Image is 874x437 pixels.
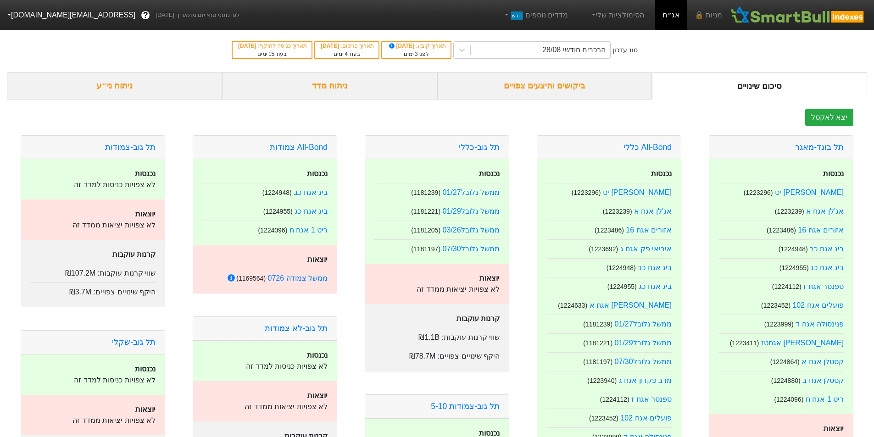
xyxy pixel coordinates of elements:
button: יצא לאקסל [805,109,853,126]
span: ₪1.1B [418,333,440,341]
div: לפני ימים [387,50,446,58]
a: ממשל גלובל03/26 [443,226,500,234]
small: ( 1224955 ) [779,264,809,271]
a: ממשל גלובל01/27 [615,320,672,328]
small: ( 1224864 ) [770,358,800,365]
small: ( 1224096 ) [258,227,287,234]
a: ביג אגח כג [295,207,328,215]
a: תל גוב-צמודות 5-10 [431,402,500,411]
div: הרכבים חודשי 28/08 [542,44,606,55]
span: ? [143,9,148,22]
small: ( 1223239 ) [603,208,632,215]
small: ( 1181239 ) [583,321,612,328]
strong: יוצאות [824,425,844,432]
small: ( 1224096 ) [774,396,803,403]
span: 3 [415,51,418,57]
a: תל גוב-לא צמודות [265,324,328,333]
a: ממשל גלובל01/29 [615,339,672,347]
small: ( 1224112 ) [772,283,802,290]
span: ₪3.7M [69,288,92,296]
strong: נכנסות [651,170,672,177]
strong: נכנסות [135,170,156,177]
small: ( 1223999 ) [764,321,794,328]
small: ( 1181197 ) [411,245,440,253]
strong: קרנות עוקבות [456,315,500,322]
span: [DATE] [321,43,340,49]
a: אזורים אגח 16 [798,226,844,234]
small: ( 1224955 ) [607,283,637,290]
a: ריט 1 אגח ח [806,395,844,403]
span: לפי נתוני סוף יום מתאריך [DATE] [156,11,239,20]
p: לא צפויות כניסות למדד זה [30,375,156,386]
small: ( 1223486 ) [595,227,624,234]
a: [PERSON_NAME] יט [775,188,844,196]
span: ₪107.2M [65,269,95,277]
small: ( 1223296 ) [572,189,601,196]
strong: קרנות עוקבות [112,250,156,258]
p: לא צפויות יציאות ממדד זה [202,401,328,412]
span: 4 [345,51,348,57]
div: ביקושים והיצעים צפויים [437,72,652,100]
small: ( 1223411 ) [730,339,759,347]
a: ממשל גלובל01/29 [443,207,500,215]
div: בעוד ימים [237,50,307,58]
div: ניתוח מדד [222,72,437,100]
strong: יוצאות [479,274,500,282]
p: לא צפויות כניסות למדד זה [202,361,328,372]
a: ממשל צמודה 0726 [268,274,328,282]
p: לא צפויות יציאות ממדד זה [30,415,156,426]
strong: נכנסות [307,351,328,359]
a: קסטלן אגח ב [802,376,844,384]
strong: נכנסות [479,170,500,177]
small: ( 1223452 ) [589,415,618,422]
strong: נכנסות [307,170,328,177]
a: ביג אגח כג [811,264,844,271]
a: ממשל גלובל01/27 [443,188,500,196]
strong: יוצאות [135,210,156,218]
p: לא צפויות כניסות למדד זה [30,179,156,190]
small: ( 1181221 ) [411,208,440,215]
small: ( 1223239 ) [775,208,804,215]
span: ₪78.7M [409,352,435,360]
a: ריט 1 אגח ח [289,226,328,234]
a: קסטלן אגח א [802,358,844,365]
a: ספנסר אגח ז [631,395,672,403]
a: פועלים אגח 102 [792,301,844,309]
a: [PERSON_NAME] אגח א [590,301,672,309]
small: ( 1223452 ) [761,302,790,309]
strong: נכנסות [479,429,500,437]
strong: נכנסות [135,365,156,373]
a: ספנסר אגח ז [803,282,844,290]
p: לא צפויות יציאות ממדד זה [30,220,156,231]
small: ( 1223486 ) [767,227,796,234]
span: [DATE] [388,43,416,49]
div: תאריך כניסה לתוקף : [237,42,307,50]
a: פנינסולה אגח ד [796,320,844,328]
div: שווי קרנות עוקבות : [374,328,500,343]
a: תל גוב-כללי [459,143,500,152]
a: פועלים אגח 102 [620,414,672,422]
p: לא צפויות יציאות ממדד זה [374,284,500,295]
small: ( 1181197 ) [583,358,612,365]
strong: נכנסות [823,170,844,177]
div: שווי קרנות עוקבות : [30,264,156,279]
small: ( 1224955 ) [263,208,293,215]
a: ביג אגח כב [638,264,672,271]
small: ( 1224948 ) [262,189,292,196]
a: All-Bond צמודות [270,143,328,152]
a: מדדים נוספיםחדש [499,6,572,24]
strong: יוצאות [307,255,328,263]
small: ( 1224633 ) [558,302,587,309]
small: ( 1223296 ) [744,189,773,196]
a: אג'לן אגח א [634,207,672,215]
a: All-Bond כללי [623,143,672,152]
small: ( 1181239 ) [411,189,440,196]
a: ביג אגח כב [294,188,328,196]
div: היקף שינויים צפויים : [30,282,156,298]
a: ביג אגח כב [810,245,844,253]
div: סיכום שינויים [652,72,867,100]
div: תאריך קובע : [387,42,446,50]
div: סוג עדכון [612,45,638,55]
a: [PERSON_NAME] יט [603,188,672,196]
a: ביג אגח כג [639,282,672,290]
